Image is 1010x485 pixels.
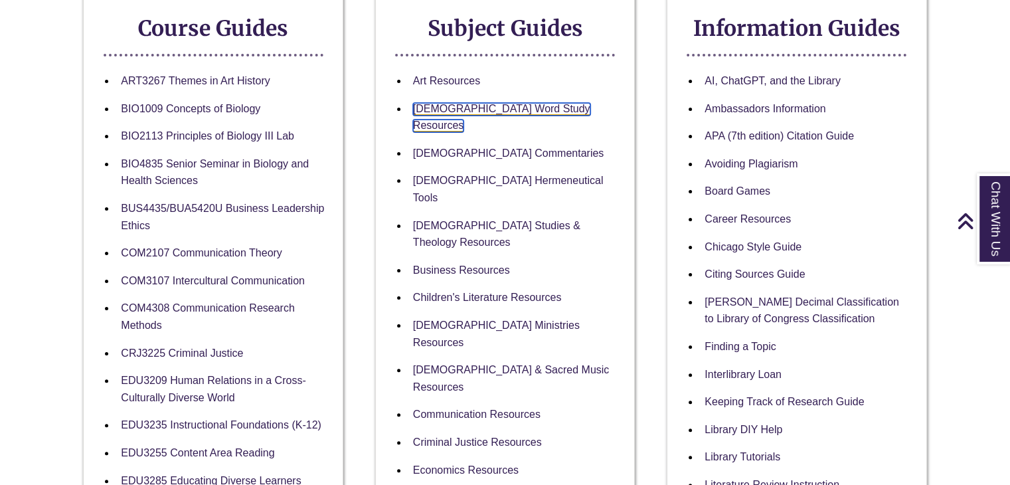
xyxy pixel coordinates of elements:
[413,409,541,420] a: Communication Resources
[121,302,294,331] a: COM4308 Communication Research Methods
[138,15,288,42] strong: Course Guides
[413,264,510,276] a: Business Resources
[693,15,900,42] strong: Information Guides
[705,451,780,462] a: Library Tutorials
[413,292,562,303] a: Children's Literature Resources
[413,320,580,348] a: [DEMOGRAPHIC_DATA] Ministries Resources
[121,158,309,187] a: BIO4835 Senior Seminar in Biology and Health Sciences
[705,268,805,280] a: Citing Sources Guide
[121,75,270,86] a: ART3267 Themes in Art History
[413,220,580,248] a: [DEMOGRAPHIC_DATA] Studies & Theology Resources
[121,203,324,231] a: BUS4435/BUA5420U Business Leadership Ethics
[413,147,604,159] a: [DEMOGRAPHIC_DATA] Commentaries
[705,103,825,114] a: Ambassadors Information
[121,347,243,359] a: CRJ3225 Criminal Justice
[413,75,480,86] a: Art Resources
[705,75,841,86] a: AI, ChatGPT, and the Library
[705,158,798,169] a: Avoiding Plagiarism
[121,247,282,258] a: COM2107 Communication Theory
[705,130,854,142] a: APA (7th edition) Citation Guide
[121,447,274,458] a: EDU3255 Content Area Reading
[121,275,305,286] a: COM3107 Intercultural Communication
[705,341,776,352] a: Finding a Topic
[413,436,542,448] a: Criminal Justice Resources
[121,103,260,114] a: BIO1009 Concepts of Biology
[428,15,583,42] strong: Subject Guides
[957,212,1007,230] a: Back to Top
[413,464,519,476] a: Economics Resources
[705,185,770,197] a: Board Games
[705,296,899,325] a: [PERSON_NAME] Decimal Classification to Library of Congress Classification
[413,364,609,393] a: [DEMOGRAPHIC_DATA] & Sacred Music Resources
[413,175,604,203] a: [DEMOGRAPHIC_DATA] Hermeneutical Tools
[705,241,801,252] a: Chicago Style Guide
[705,213,791,225] a: Career Resources
[121,419,321,431] a: EDU3235 Instructional Foundations (K-12)
[413,103,590,133] a: [DEMOGRAPHIC_DATA] Word Study Resources
[705,369,782,380] a: Interlibrary Loan
[121,130,294,142] a: BIO2113 Principles of Biology III Lab
[705,424,782,435] a: Library DIY Help
[705,396,864,407] a: Keeping Track of Research Guide
[121,375,305,403] a: EDU3209 Human Relations in a Cross-Culturally Diverse World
